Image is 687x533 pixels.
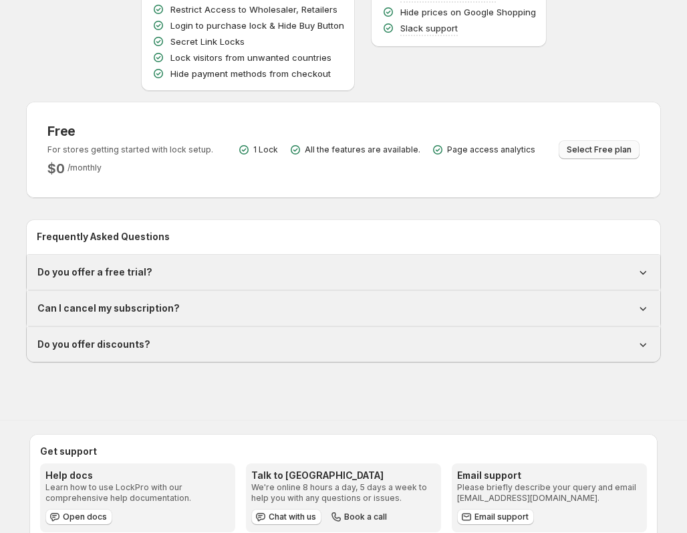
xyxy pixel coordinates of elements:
[251,509,321,525] button: Chat with us
[170,19,344,32] p: Login to purchase lock & Hide Buy Button
[251,469,436,482] h3: Talk to [GEOGRAPHIC_DATA]
[269,512,316,522] span: Chat with us
[251,482,436,504] p: We're online 8 hours a day, 5 days a week to help you with any questions or issues.
[45,509,112,525] a: Open docs
[447,144,535,155] p: Page access analytics
[457,509,534,525] a: Email support
[457,482,642,504] p: Please briefly describe your query and email [EMAIL_ADDRESS][DOMAIN_NAME].
[253,144,278,155] p: 1 Lock
[47,161,65,177] h2: $ 0
[170,51,331,64] p: Lock visitors from unwanted countries
[327,509,392,525] button: Book a call
[400,5,536,19] p: Hide prices on Google Shopping
[37,265,152,279] h1: Do you offer a free trial?
[474,512,529,522] span: Email support
[37,338,150,351] h1: Do you offer discounts?
[170,35,245,48] p: Secret Link Locks
[170,3,337,16] p: Restrict Access to Wholesaler, Retailers
[305,144,420,155] p: All the features are available.
[47,123,213,139] h3: Free
[400,21,458,35] p: Slack support
[37,230,650,243] h2: Frequently Asked Questions
[567,144,632,155] span: Select Free plan
[40,445,647,458] h2: Get support
[47,144,213,155] p: For stores getting started with lock setup.
[67,163,102,173] span: / monthly
[45,482,230,504] p: Learn how to use LockPro with our comprehensive help documentation.
[45,469,230,482] h3: Help docs
[170,67,331,80] p: Hide payment methods from checkout
[559,140,640,159] button: Select Free plan
[344,512,387,522] span: Book a call
[63,512,107,522] span: Open docs
[457,469,642,482] h3: Email support
[37,302,180,315] h1: Can I cancel my subscription?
